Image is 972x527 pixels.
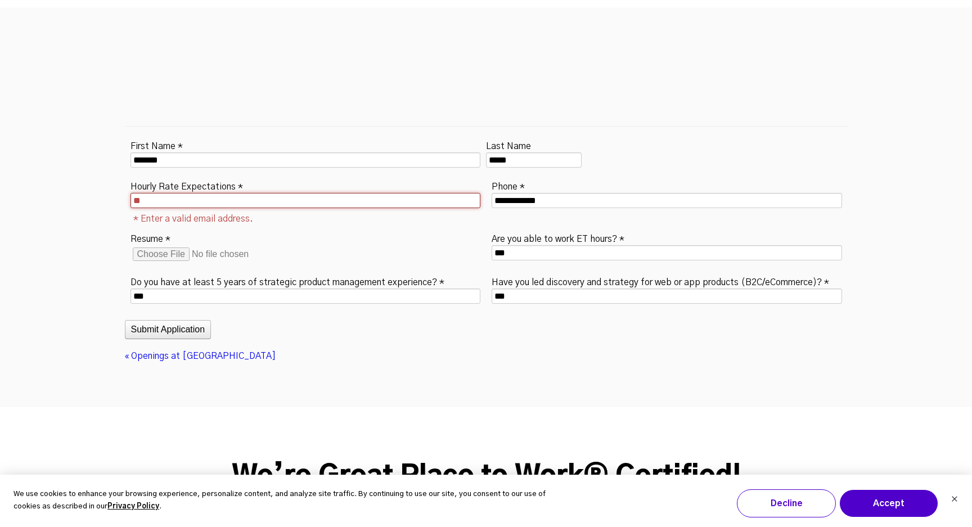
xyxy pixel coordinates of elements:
[130,138,183,152] label: First Name *
[125,352,276,361] a: « Openings at [GEOGRAPHIC_DATA]
[486,138,531,152] label: Last Name
[107,501,159,514] a: Privacy Policy
[839,489,938,517] button: Accept
[130,274,444,289] label: Do you have at least 5 years of strategic product management experience? *
[951,494,958,506] button: Dismiss cookie banner
[492,274,829,289] label: Have you led discovery and strategy for web or app products (B2C/eCommerce)? *
[13,488,570,514] p: We use cookies to enhance your browsing experience, personalize content, and analyze site traffic...
[737,489,836,517] button: Decline
[125,320,211,339] button: Submit Application
[130,231,170,245] label: Resume *
[130,213,253,225] label: * Enter a valid email address.
[130,178,243,193] label: Hourly Rate Expectations *
[492,231,624,245] label: Are you able to work ET hours? *
[492,178,525,193] label: Phone *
